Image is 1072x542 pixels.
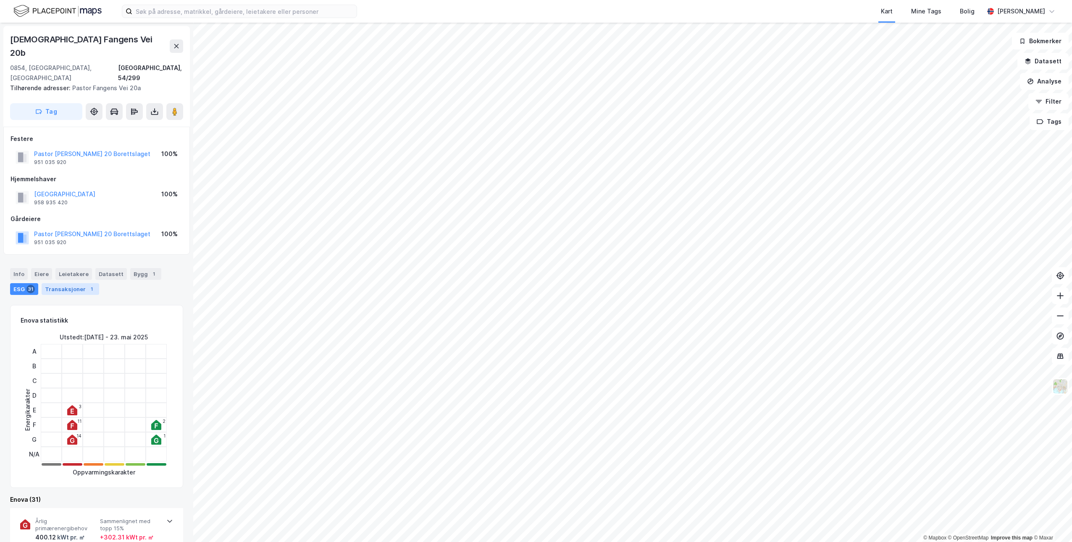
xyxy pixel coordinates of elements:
[29,388,39,403] div: D
[161,189,178,199] div: 100%
[1012,33,1069,50] button: Bokmerker
[100,518,161,532] span: Sammenlignet med topp 15%
[34,239,66,246] div: 951 035 920
[10,83,176,93] div: Pastor Fangens Vei 20a
[34,199,68,206] div: 958 935 420
[948,535,989,541] a: OpenStreetMap
[55,268,92,280] div: Leietakere
[60,332,148,342] div: Utstedt : [DATE] - 23. mai 2025
[163,419,166,424] div: 2
[29,417,39,432] div: F
[11,174,183,184] div: Hjemmelshaver
[132,5,357,18] input: Søk på adresse, matrikkel, gårdeiere, leietakere eller personer
[911,6,941,16] div: Mine Tags
[150,270,158,278] div: 1
[163,433,166,438] div: 1
[29,432,39,447] div: G
[11,134,183,144] div: Festere
[1020,73,1069,90] button: Analyse
[960,6,975,16] div: Bolig
[1028,93,1069,110] button: Filter
[10,84,72,91] span: Tilhørende adresser:
[95,268,127,280] div: Datasett
[10,283,38,295] div: ESG
[10,495,183,505] div: Enova (31)
[130,268,161,280] div: Bygg
[10,268,28,280] div: Info
[1052,378,1068,394] img: Z
[991,535,1033,541] a: Improve this map
[29,447,39,461] div: N/A
[29,403,39,417] div: E
[10,33,170,60] div: [DEMOGRAPHIC_DATA] Fangens Vei 20b
[29,359,39,373] div: B
[118,63,183,83] div: [GEOGRAPHIC_DATA], 54/299
[77,419,81,424] div: 11
[35,518,97,532] span: Årlig primærenergibehov
[1030,502,1072,542] iframe: Chat Widget
[79,404,81,409] div: 3
[34,159,66,166] div: 951 035 920
[923,535,946,541] a: Mapbox
[1030,113,1069,130] button: Tags
[881,6,893,16] div: Kart
[161,229,178,239] div: 100%
[997,6,1045,16] div: [PERSON_NAME]
[42,283,99,295] div: Transaksjoner
[21,315,68,326] div: Enova statistikk
[87,285,96,293] div: 1
[1017,53,1069,70] button: Datasett
[10,63,118,83] div: 0854, [GEOGRAPHIC_DATA], [GEOGRAPHIC_DATA]
[11,214,183,224] div: Gårdeiere
[161,149,178,159] div: 100%
[73,467,135,477] div: Oppvarmingskarakter
[1030,502,1072,542] div: Kontrollprogram for chat
[10,103,82,120] button: Tag
[29,373,39,388] div: C
[23,389,33,431] div: Energikarakter
[31,268,52,280] div: Eiere
[76,433,81,438] div: 14
[29,344,39,359] div: A
[26,285,35,293] div: 31
[13,4,102,18] img: logo.f888ab2527a4732fd821a326f86c7f29.svg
